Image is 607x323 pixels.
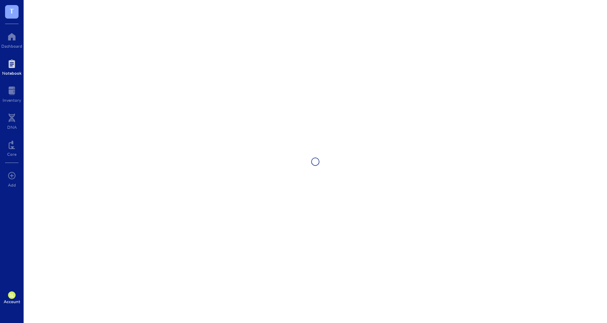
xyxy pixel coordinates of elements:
[7,125,17,130] div: DNA
[7,138,16,157] a: Core
[1,43,22,49] div: Dashboard
[10,5,14,16] span: T
[8,182,16,187] div: Add
[4,299,20,304] div: Account
[3,98,21,103] div: Inventory
[7,152,16,157] div: Core
[2,57,21,76] a: Notebook
[3,84,21,103] a: Inventory
[10,293,13,298] span: SL
[1,30,22,49] a: Dashboard
[2,71,21,76] div: Notebook
[7,111,17,130] a: DNA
